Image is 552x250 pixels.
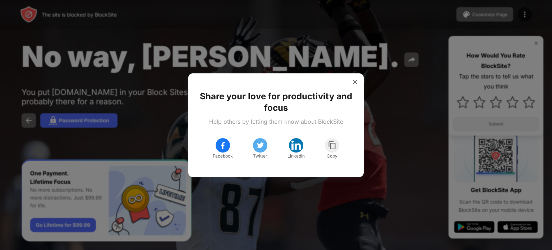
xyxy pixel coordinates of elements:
div: Linkedin [287,153,305,160]
div: Facebook [213,153,233,160]
div: Help others by letting them know about BlockSite [209,118,343,125]
div: Share your love for productivity and focus [197,91,355,114]
img: facebook.svg [218,141,227,150]
img: copy.svg [328,141,337,150]
div: Copy [327,153,337,160]
div: Twitter [253,153,267,160]
img: linkedin.svg [290,140,302,151]
img: twitter.svg [256,141,264,150]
